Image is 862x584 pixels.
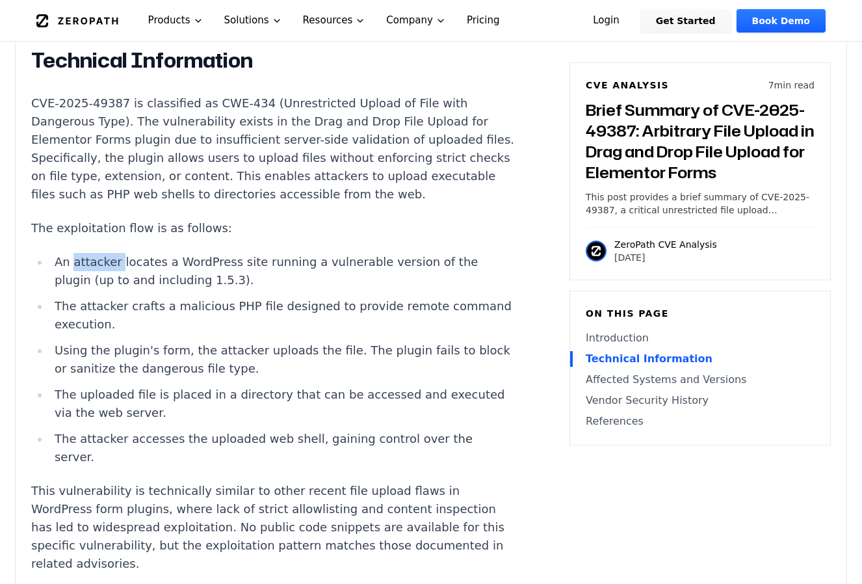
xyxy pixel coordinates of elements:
p: ZeroPath CVE Analysis [614,238,717,251]
h3: Brief Summary of CVE-2025-49387: Arbitrary File Upload in Drag and Drop File Upload for Elementor... [586,100,815,183]
p: [DATE] [614,251,717,264]
p: 7 min read [768,79,815,92]
li: The attacker crafts a malicious PHP file designed to provide remote command execution. [49,297,515,334]
li: An attacker locates a WordPress site running a vulnerable version of the plugin (up to and includ... [49,253,515,289]
h2: Technical Information [31,47,515,73]
a: Get Started [640,9,731,33]
a: Login [577,9,635,33]
p: CVE-2025-49387 is classified as CWE-434 (Unrestricted Upload of File with Dangerous Type). The vu... [31,94,515,204]
li: The uploaded file is placed in a directory that can be accessed and executed via the web server. [49,386,515,422]
a: Book Demo [737,9,826,33]
a: Vendor Security History [586,393,815,408]
img: ZeroPath CVE Analysis [586,241,607,261]
h6: CVE Analysis [586,79,669,92]
a: Introduction [586,330,815,346]
p: This vulnerability is technically similar to other recent file upload flaws in WordPress form plu... [31,482,515,573]
a: Technical Information [586,351,815,367]
li: Using the plugin's form, the attacker uploads the file. The plugin fails to block or sanitize the... [49,341,515,378]
li: The attacker accesses the uploaded web shell, gaining control over the server. [49,430,515,466]
a: References [586,414,815,429]
a: Affected Systems and Versions [586,372,815,388]
p: The exploitation flow is as follows: [31,219,515,237]
p: This post provides a brief summary of CVE-2025-49387, a critical unrestricted file upload vulnera... [586,191,815,217]
h6: On this page [586,307,815,320]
